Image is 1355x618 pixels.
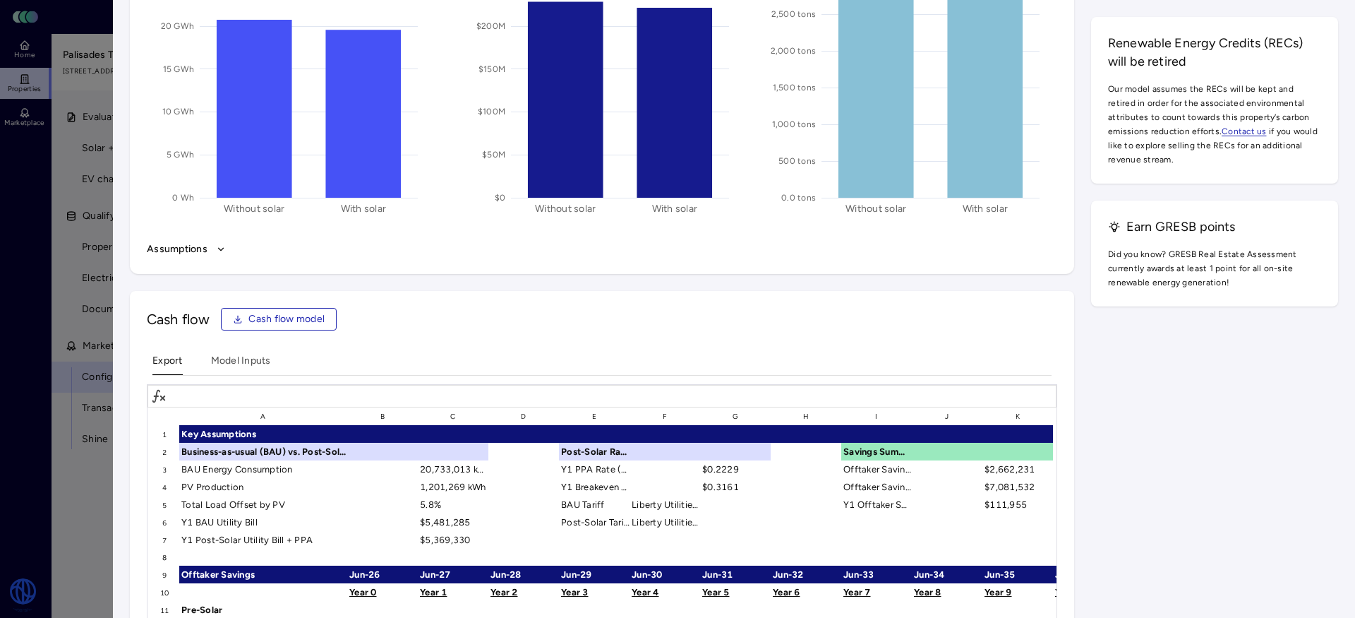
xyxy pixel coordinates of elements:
text: $150M [478,64,505,74]
text: $0 [494,193,505,203]
div: Y1 BAU Utility Bill [179,513,347,531]
div: Year 2 [488,583,559,601]
button: Model Inputs [211,353,271,375]
div: Y1 PPA Rate ($/kWh) [559,460,630,478]
a: Contact us [1222,126,1267,136]
div: 5 [147,496,179,513]
div: Liberty Utilities (Calpeco Electric): A-3 [630,513,700,531]
text: 10 GWh [162,107,195,117]
div: Y1 Post-Solar Utility Bill + PPA [179,531,347,549]
a: Cash flow model [221,308,337,331]
div: G [700,408,771,425]
div: 7 [147,531,179,549]
div: Year 5 [700,583,771,601]
div: 8 [147,549,179,566]
div: A [179,408,347,425]
button: Assumptions [147,242,1057,257]
div: Liberty Utilities (Calpeco Electric): A-3 [630,496,700,513]
text: $50M [482,150,505,160]
div: Jun-31 [700,566,771,583]
div: Business-as-usual (BAU) vs. Post-Solar [179,443,347,460]
text: 0.0 tons [781,193,816,203]
div: $111,955 [982,496,1053,513]
text: 1,500 tons [773,83,817,93]
text: 5 GWh [167,150,194,160]
text: 15 GWh [163,64,195,74]
text: 20 GWh [161,21,195,31]
div: Year 4 [630,583,700,601]
div: Jun-36 [1053,566,1124,583]
div: $5,369,330 [418,531,488,549]
text: $100M [477,107,505,117]
div: Offtaker Savings NPV (7.0% discount rate) [841,460,912,478]
div: Jun-33 [841,566,912,583]
div: Key Assumptions [179,425,347,443]
div: PV Production [179,478,347,496]
div: 9 [147,566,179,583]
div: $0.3161 [700,478,771,496]
div: D [488,408,559,425]
text: Without solar [535,203,596,215]
div: 6 [147,513,179,531]
div: K [982,408,1053,425]
h3: Renewable Energy Credits (RECs) will be retired [1108,34,1321,71]
div: L [1053,408,1124,425]
div: $2,662,231 [982,460,1053,478]
div: 10 [147,583,179,601]
div: Jun-28 [488,566,559,583]
text: 0 Wh [172,193,194,203]
text: 1,000 tons [772,119,817,129]
div: Year 9 [982,583,1053,601]
span: Our model assumes the RECs will be kept and retired in order for the associated environmental att... [1108,82,1321,167]
div: Jun-35 [982,566,1053,583]
text: With solar [963,203,1008,215]
div: 2 [147,443,179,460]
div: Jun-29 [559,566,630,583]
div: J [912,408,982,425]
div: Year 0 [347,583,418,601]
div: 3 [147,460,179,478]
div: Savings Summary [841,443,912,460]
div: Post-Solar Rates / Tariff [559,443,630,460]
div: Y1 Breakeven PPA Rate ($/kWh) [559,478,630,496]
div: Year 1 [418,583,488,601]
div: Year 10 [1053,583,1124,601]
div: Year 3 [559,583,630,601]
div: H [771,408,841,425]
div: 4 [147,478,179,496]
div: 1 [147,425,179,443]
text: With solar [341,203,387,215]
div: Jun-30 [630,566,700,583]
div: Offtaker Savings (25-year sum) [841,478,912,496]
text: 2,000 tons [771,46,817,56]
div: Year 6 [771,583,841,601]
div: F [630,408,700,425]
div: B [347,408,418,425]
text: 500 tons [778,156,816,166]
div: Jun-26 [347,566,418,583]
text: 2,500 tons [771,9,817,19]
div: 1,201,269 kWh [418,478,488,496]
div: Year 7 [841,583,912,601]
text: Without solar [845,203,906,215]
div: $0.2229 [700,460,771,478]
div: Post-Solar Tariff [559,513,630,531]
span: Did you know? GRESB Real Estate Assessment currently awards at least 1 point for all on-site rene... [1108,247,1321,290]
div: Jun-34 [912,566,982,583]
h3: Earn GRESB points [1108,218,1321,236]
div: Jun-32 [771,566,841,583]
button: Export [152,353,183,375]
div: Year 8 [912,583,982,601]
div: E [559,408,630,425]
div: 5.8% [418,496,488,513]
div: Total Load Offset by PV [179,496,347,513]
text: Without solar [224,203,284,215]
div: $7,081,532 [982,478,1053,496]
text: With solar [651,203,697,215]
span: Cash flow [147,309,210,329]
div: I [841,408,912,425]
span: Cash flow model [248,311,325,327]
div: BAU Tariff [559,496,630,513]
div: Offtaker Savings [179,566,347,583]
div: C [418,408,488,425]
